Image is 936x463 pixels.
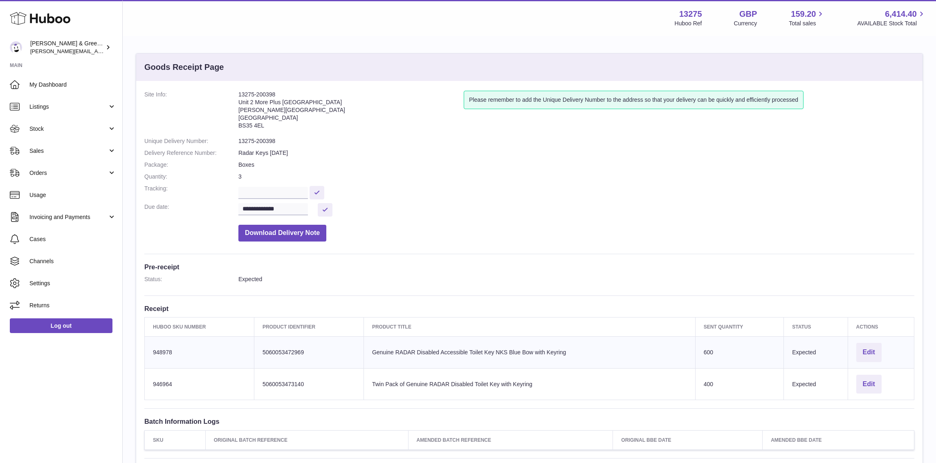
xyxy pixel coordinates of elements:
dt: Status: [144,275,238,283]
th: SKU [145,430,206,450]
span: AVAILABLE Stock Total [857,20,926,27]
dd: Boxes [238,161,914,169]
dd: 3 [238,173,914,181]
span: 6,414.40 [885,9,917,20]
dt: Delivery Reference Number: [144,149,238,157]
span: Listings [29,103,108,111]
span: Returns [29,302,116,309]
strong: GBP [739,9,757,20]
dt: Site Info: [144,91,238,133]
dd: Expected [238,275,914,283]
div: Currency [734,20,757,27]
h3: Batch Information Logs [144,417,914,426]
th: Sent Quantity [695,317,784,336]
td: 400 [695,368,784,400]
span: Sales [29,147,108,155]
a: 6,414.40 AVAILABLE Stock Total [857,9,926,27]
dt: Unique Delivery Number: [144,137,238,145]
button: Edit [856,375,882,394]
td: Expected [784,368,848,400]
dt: Due date: [144,203,238,217]
dt: Quantity: [144,173,238,181]
span: My Dashboard [29,81,116,89]
span: Usage [29,191,116,199]
td: Expected [784,336,848,368]
td: 5060053473140 [254,368,364,400]
span: Orders [29,169,108,177]
a: 159.20 Total sales [789,9,825,27]
div: [PERSON_NAME] & Green Ltd [30,40,104,55]
dd: 13275-200398 [238,137,914,145]
address: 13275-200398 Unit 2 More Plus [GEOGRAPHIC_DATA] [PERSON_NAME][GEOGRAPHIC_DATA] [GEOGRAPHIC_DATA] ... [238,91,464,133]
span: Channels [29,257,116,265]
button: Download Delivery Note [238,225,326,242]
td: 5060053472969 [254,336,364,368]
th: Status [784,317,848,336]
span: 159.20 [791,9,816,20]
th: Huboo SKU Number [145,317,254,336]
a: Log out [10,318,112,333]
button: Edit [856,343,882,362]
span: Stock [29,125,108,133]
h3: Pre-receipt [144,262,914,271]
strong: 13275 [679,9,702,20]
span: Total sales [789,20,825,27]
th: Product title [364,317,695,336]
div: Please remember to add the Unique Delivery Number to the address so that your delivery can be qui... [464,91,804,109]
img: ellen@bluebadgecompany.co.uk [10,41,22,54]
span: Cases [29,235,116,243]
td: Twin Pack of Genuine RADAR Disabled Toilet Key with Keyring [364,368,695,400]
dt: Tracking: [144,185,238,199]
h3: Receipt [144,304,914,313]
td: Genuine RADAR Disabled Accessible Toilet Key NKS Blue Bow with Keyring [364,336,695,368]
td: 946964 [145,368,254,400]
th: Amended Batch Reference [408,430,613,450]
th: Amended BBE Date [763,430,914,450]
span: [PERSON_NAME][EMAIL_ADDRESS][DOMAIN_NAME] [30,48,164,54]
dd: Radar Keys [DATE] [238,149,914,157]
th: Product Identifier [254,317,364,336]
th: Original BBE Date [613,430,763,450]
span: Invoicing and Payments [29,213,108,221]
span: Settings [29,280,116,287]
dt: Package: [144,161,238,169]
td: 948978 [145,336,254,368]
td: 600 [695,336,784,368]
div: Huboo Ref [675,20,702,27]
th: Original Batch Reference [205,430,408,450]
h3: Goods Receipt Page [144,62,224,73]
th: Actions [848,317,914,336]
